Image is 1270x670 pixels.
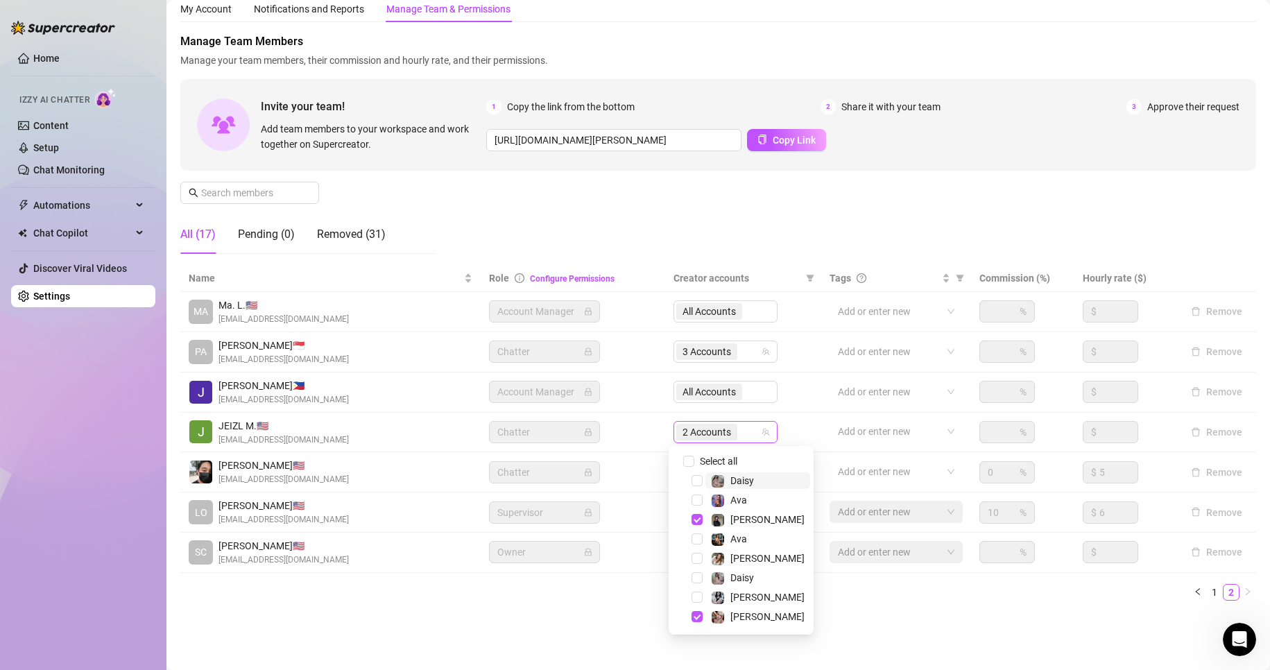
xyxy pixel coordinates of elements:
span: lock [584,307,592,316]
button: Help [139,433,208,488]
span: [PERSON_NAME] 🇺🇸 [218,458,349,473]
span: lock [584,428,592,436]
button: right [1239,584,1256,601]
span: [PERSON_NAME] [730,514,805,525]
span: lock [584,548,592,556]
span: Chatter [497,422,592,443]
span: [EMAIL_ADDRESS][DOMAIN_NAME] [218,313,349,326]
button: News [208,433,277,488]
a: Content [33,120,69,131]
span: Select all [694,454,743,469]
span: Automations [33,194,132,216]
span: 12 articles [14,313,65,327]
button: Remove [1185,303,1248,320]
span: Copy Link [773,135,816,146]
span: filter [806,274,814,282]
a: Settings [33,291,70,302]
a: 1 [1207,585,1222,600]
span: Select tree node [692,533,703,544]
span: Home [20,467,49,477]
li: 1 [1206,584,1223,601]
span: team [762,347,770,356]
span: [EMAIL_ADDRESS][DOMAIN_NAME] [218,513,349,526]
img: JEIZL MALLARI [189,420,212,443]
h2: 5 collections [14,81,264,98]
p: Learn about the Supercreator platform and its features [14,281,247,310]
span: PA [195,344,207,359]
span: [PERSON_NAME] [730,592,805,603]
span: 2 Accounts [683,424,731,440]
button: Remove [1185,464,1248,481]
img: Anna [712,611,724,624]
span: Help [161,467,186,477]
input: Search for help [9,35,268,62]
button: Remove [1185,343,1248,360]
img: Anna [712,514,724,526]
img: logo-BBDzfeDw.svg [11,21,115,35]
img: Ava [712,495,724,507]
span: Select tree node [692,592,703,603]
span: lock [584,388,592,396]
span: Role [489,273,509,284]
span: lock [584,347,592,356]
span: Select tree node [692,475,703,486]
span: filter [803,268,817,289]
span: 2 [821,99,836,114]
span: Name [189,270,461,286]
li: Previous Page [1190,584,1206,601]
span: Ma. L. 🇺🇸 [218,298,349,313]
th: Hourly rate ($) [1074,265,1177,292]
span: Select tree node [692,514,703,525]
span: LO [195,505,207,520]
button: Remove [1185,384,1248,400]
span: Add team members to your workspace and work together on Supercreator. [261,121,481,152]
button: left [1190,584,1206,601]
a: 2 [1224,585,1239,600]
button: Remove [1185,504,1248,521]
span: copy [757,135,767,144]
p: Answers to your common questions [14,367,247,381]
img: Daisy [712,475,724,488]
a: Chat Monitoring [33,164,105,175]
span: 3 articles [14,227,59,241]
span: lock [584,508,592,517]
div: All (17) [180,226,216,243]
p: Izzy - AI Chatter [14,192,247,207]
p: Billing [14,421,247,436]
span: Izzy AI Chatter [19,94,89,107]
span: search [189,188,198,198]
div: My Account [180,1,232,17]
button: Copy Link [747,129,826,151]
span: [PERSON_NAME] [730,611,805,622]
span: Account Manager [497,381,592,402]
span: SC [195,544,207,560]
div: Manage Team & Permissions [386,1,510,17]
p: CRM, Chatting and Management Tools [14,264,247,278]
a: Discover Viral Videos [33,263,127,274]
p: Frequently Asked Questions [14,350,247,364]
span: Copy the link from the bottom [507,99,635,114]
span: filter [953,268,967,289]
span: Chatter [497,341,592,362]
a: Home [33,53,60,64]
p: Onboarding to Supercreator [14,138,247,153]
span: News [230,467,256,477]
span: JEIZL M. 🇺🇸 [218,418,349,433]
p: Learn about our AI Chatter - Izzy [14,209,247,224]
th: Commission (%) [971,265,1074,292]
li: 2 [1223,584,1239,601]
span: 3 Accounts [683,344,731,359]
button: Remove [1185,544,1248,560]
span: Daisy [730,475,754,486]
img: Paige [712,553,724,565]
span: Invite your team! [261,98,486,115]
img: Sadie [712,592,724,604]
img: Ava [712,533,724,546]
img: john kenneth santillan [189,461,212,483]
span: lock [584,468,592,476]
h1: Help [121,6,159,29]
span: 13 articles [14,384,65,399]
img: Chat Copilot [18,228,27,238]
span: [PERSON_NAME] 🇵🇭 [218,378,349,393]
div: Pending (0) [238,226,295,243]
